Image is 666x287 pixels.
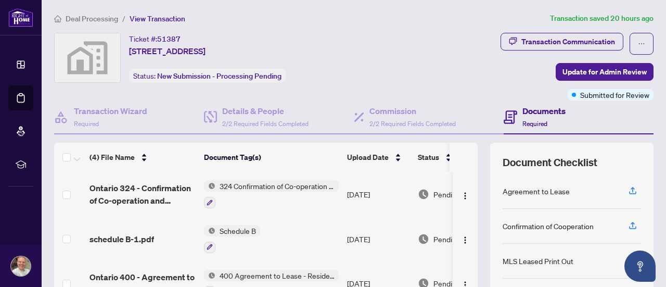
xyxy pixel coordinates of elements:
img: logo [8,8,33,27]
span: Ontario 324 - Confirmation of Co-operation and Representation Tenant_Landlord 7 1.pdf [89,182,196,207]
span: 2/2 Required Fields Completed [222,120,309,128]
img: Profile Icon [11,256,31,276]
img: svg%3e [55,33,120,82]
span: Document Checklist [503,155,597,170]
span: 324 Confirmation of Co-operation and Representation - Tenant/Landlord [215,180,339,192]
span: [STREET_ADDRESS] [129,45,206,57]
div: Status: [129,69,286,83]
img: Logo [461,192,469,200]
span: Required [522,120,547,128]
span: ellipsis [638,40,645,47]
span: New Submission - Processing Pending [157,71,281,81]
span: 2/2 Required Fields Completed [369,120,456,128]
div: Agreement to Lease [503,185,570,197]
span: Status [418,152,439,163]
span: Upload Date [347,152,389,163]
button: Open asap [624,251,656,282]
span: home [54,15,61,22]
h4: Details & People [222,105,309,117]
img: Status Icon [204,180,215,192]
td: [DATE] [343,217,414,261]
td: [DATE] [343,172,414,217]
div: Ticket #: [129,33,181,45]
img: Status Icon [204,225,215,236]
div: Transaction Communication [521,33,615,50]
span: 51387 [157,34,181,44]
span: Pending Review [433,233,485,245]
img: Document Status [418,233,429,245]
span: Deal Processing [66,14,118,23]
img: Document Status [418,189,429,200]
div: Confirmation of Cooperation [503,220,594,232]
th: (4) File Name [85,143,200,172]
th: Document Tag(s) [200,143,343,172]
span: Submitted for Review [580,89,649,101]
article: Transaction saved 20 hours ago [550,13,654,24]
span: View Transaction [130,14,185,23]
th: Upload Date [343,143,414,172]
button: Status IconSchedule B [204,225,260,253]
span: Update for Admin Review [562,64,647,80]
span: Required [74,120,99,128]
button: Update for Admin Review [556,63,654,81]
h4: Transaction Wizard [74,105,147,117]
span: schedule B-1.pdf [89,233,154,245]
button: Transaction Communication [501,33,623,51]
img: Status Icon [204,270,215,281]
button: Status Icon324 Confirmation of Co-operation and Representation - Tenant/Landlord [204,180,339,208]
div: MLS Leased Print Out [503,255,573,267]
img: Logo [461,236,469,244]
th: Status [414,143,502,172]
span: 400 Agreement to Lease - Residential [215,270,339,281]
span: (4) File Name [89,152,135,163]
button: Logo [457,186,473,203]
h4: Commission [369,105,456,117]
button: Logo [457,231,473,247]
h4: Documents [522,105,566,117]
span: Schedule B [215,225,260,236]
li: / [122,13,125,24]
span: Pending Review [433,189,485,200]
